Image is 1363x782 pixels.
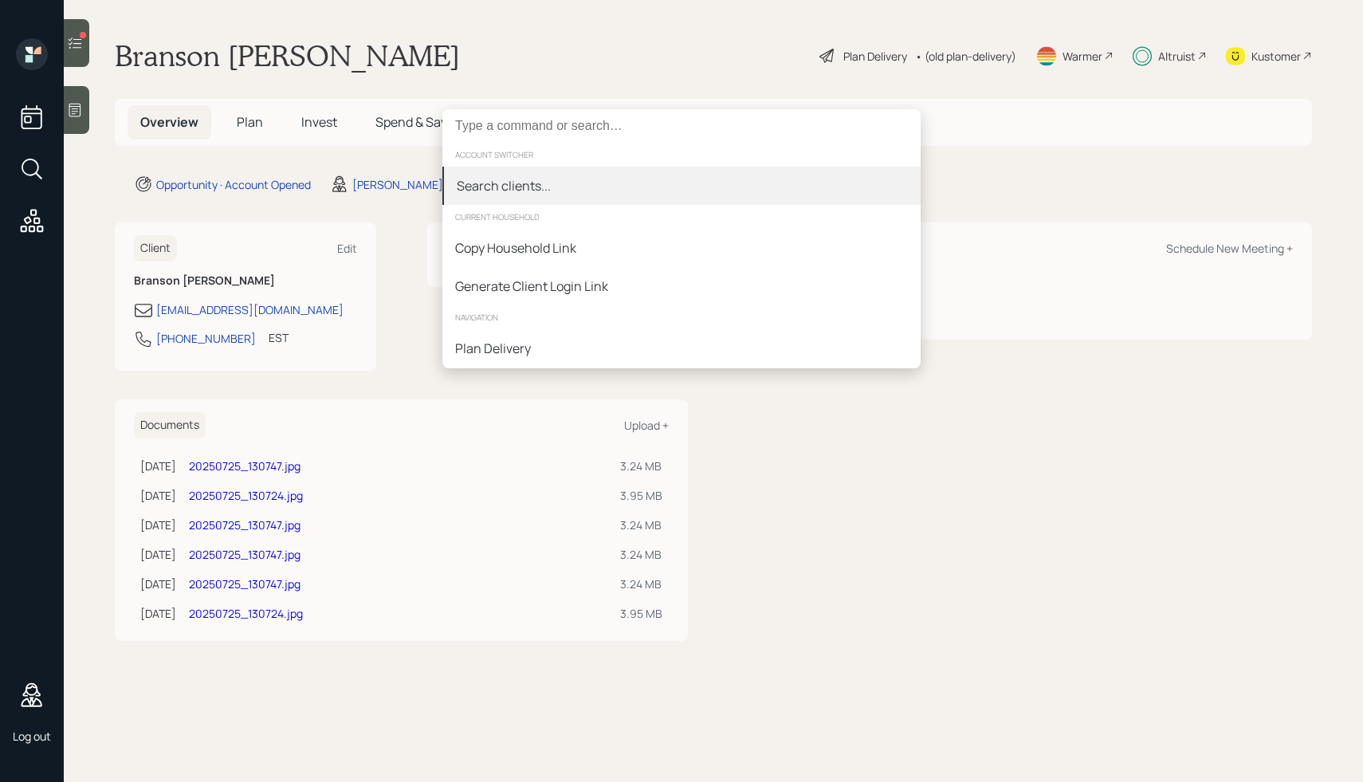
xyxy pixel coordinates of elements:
[455,277,608,296] div: Generate Client Login Link
[442,143,921,167] div: account switcher
[455,339,531,358] div: Plan Delivery
[457,176,551,195] div: Search clients...
[442,109,921,143] input: Type a command or search…
[442,305,921,329] div: navigation
[442,205,921,229] div: current household
[455,238,576,257] div: Copy Household Link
